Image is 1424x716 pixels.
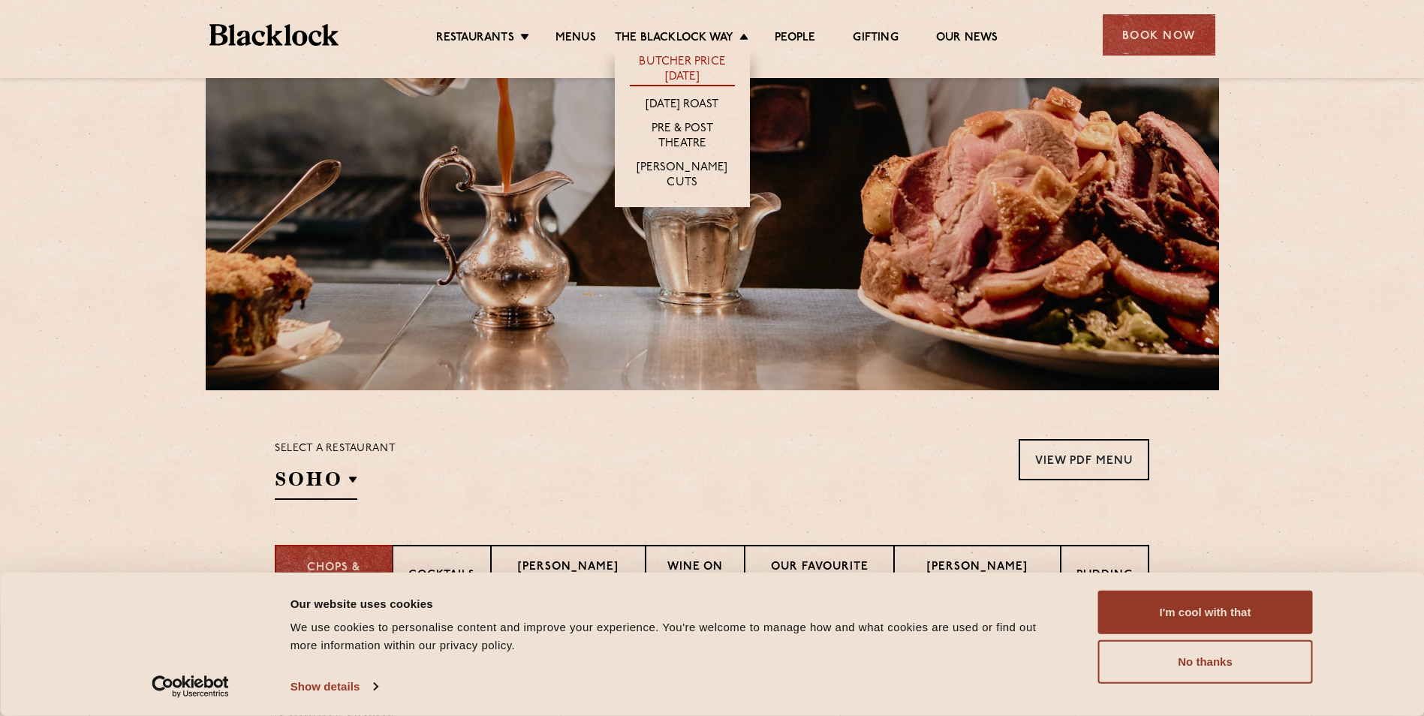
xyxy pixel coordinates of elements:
[936,31,998,47] a: Our News
[436,31,514,47] a: Restaurants
[630,55,735,86] a: Butcher Price [DATE]
[661,559,728,594] p: Wine on Tap
[630,161,735,192] a: [PERSON_NAME] Cuts
[209,24,339,46] img: BL_Textured_Logo-footer-cropped.svg
[507,559,630,594] p: [PERSON_NAME] Brews
[291,560,377,594] p: Chops & Steaks
[555,31,596,47] a: Menus
[1019,439,1149,480] a: View PDF Menu
[125,675,256,698] a: Usercentrics Cookiebot - opens in a new window
[1076,567,1133,586] p: Pudding
[910,559,1045,594] p: [PERSON_NAME] Sundays
[291,675,378,698] a: Show details
[275,466,357,500] h2: SOHO
[275,439,396,459] p: Select a restaurant
[1098,640,1313,684] button: No thanks
[1098,591,1313,634] button: I'm cool with that
[291,618,1064,654] div: We use cookies to personalise content and improve your experience. You're welcome to manage how a...
[1103,14,1215,56] div: Book Now
[646,98,718,114] a: [DATE] Roast
[408,567,475,586] p: Cocktails
[775,31,815,47] a: People
[630,122,735,153] a: Pre & Post Theatre
[853,31,898,47] a: Gifting
[760,559,879,594] p: Our favourite wines
[291,594,1064,612] div: Our website uses cookies
[615,31,733,47] a: The Blacklock Way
